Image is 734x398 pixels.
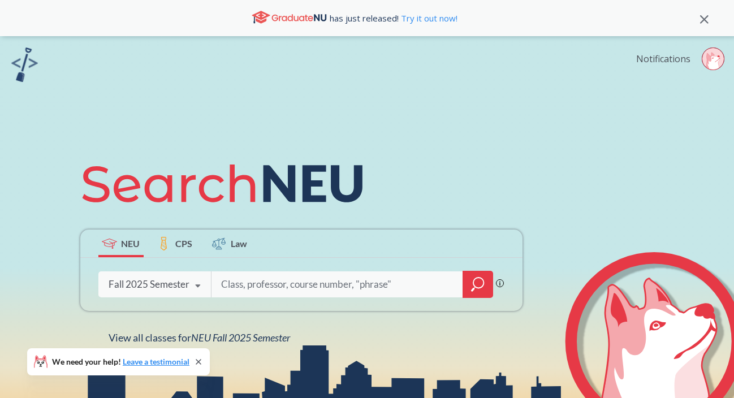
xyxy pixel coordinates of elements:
[175,237,192,250] span: CPS
[109,278,189,291] div: Fall 2025 Semester
[11,47,38,82] img: sandbox logo
[330,12,457,24] span: has just released!
[123,357,189,366] a: Leave a testimonial
[109,331,290,344] span: View all classes for
[220,272,455,296] input: Class, professor, course number, "phrase"
[399,12,457,24] a: Try it out now!
[11,47,38,85] a: sandbox logo
[471,276,485,292] svg: magnifying glass
[121,237,140,250] span: NEU
[231,237,247,250] span: Law
[463,271,493,298] div: magnifying glass
[191,331,290,344] span: NEU Fall 2025 Semester
[636,53,690,65] a: Notifications
[52,358,189,366] span: We need your help!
